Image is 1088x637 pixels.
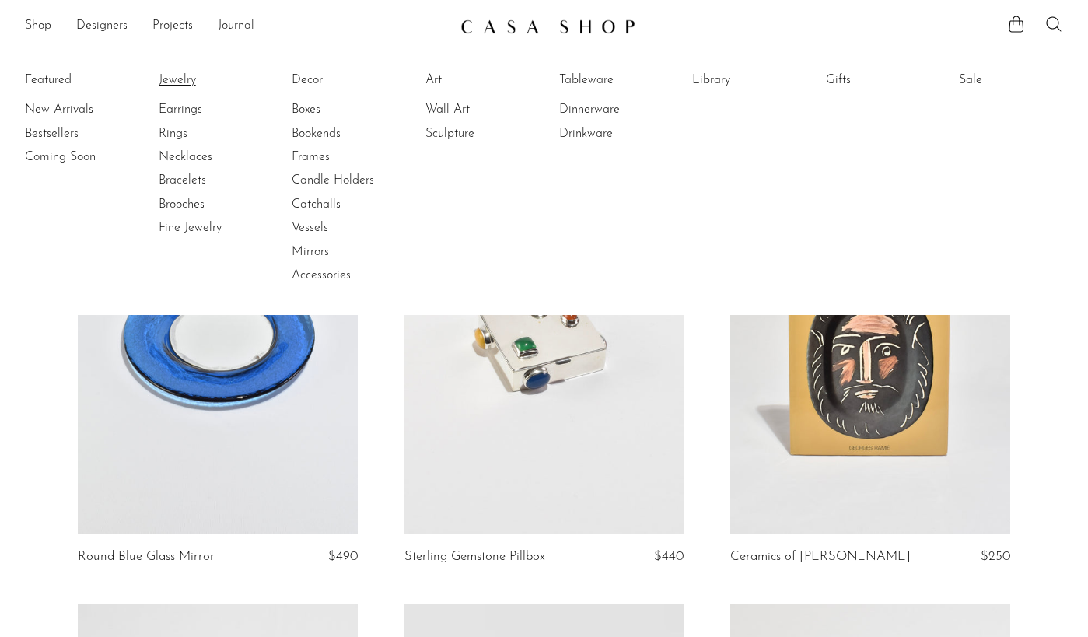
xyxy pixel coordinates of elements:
a: Journal [218,16,254,37]
a: Dinnerware [559,101,676,118]
a: Earrings [159,101,275,118]
nav: Desktop navigation [25,13,448,40]
a: Art [425,72,542,89]
a: Wall Art [425,101,542,118]
a: Necklaces [159,149,275,166]
span: $440 [654,550,684,563]
a: Tableware [559,72,676,89]
a: Candle Holders [292,172,408,189]
a: Drinkware [559,125,676,142]
a: Designers [76,16,128,37]
a: Mirrors [292,243,408,261]
ul: Gifts [826,68,943,98]
ul: Decor [292,68,408,288]
a: Projects [152,16,193,37]
a: Bookends [292,125,408,142]
a: Decor [292,72,408,89]
a: New Arrivals [25,101,142,118]
a: Sterling Gemstone Pillbox [404,550,545,564]
a: Gifts [826,72,943,89]
a: Shop [25,16,51,37]
a: Sculpture [425,125,542,142]
a: Rings [159,125,275,142]
ul: NEW HEADER MENU [25,13,448,40]
a: Fine Jewelry [159,219,275,236]
a: Vessels [292,219,408,236]
span: $250 [981,550,1010,563]
a: Bracelets [159,172,275,189]
ul: Featured [25,98,142,169]
ul: Library [692,68,809,98]
a: Catchalls [292,196,408,213]
a: Brooches [159,196,275,213]
a: Sale [959,72,1076,89]
ul: Jewelry [159,68,275,240]
a: Accessories [292,267,408,284]
a: Round Blue Glass Mirror [78,550,215,564]
a: Coming Soon [25,149,142,166]
ul: Tableware [559,68,676,145]
a: Ceramics of [PERSON_NAME] [730,550,911,564]
a: Frames [292,149,408,166]
ul: Art [425,68,542,145]
ul: Sale [959,68,1076,98]
a: Jewelry [159,72,275,89]
a: Library [692,72,809,89]
a: Bestsellers [25,125,142,142]
span: $490 [328,550,358,563]
a: Boxes [292,101,408,118]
